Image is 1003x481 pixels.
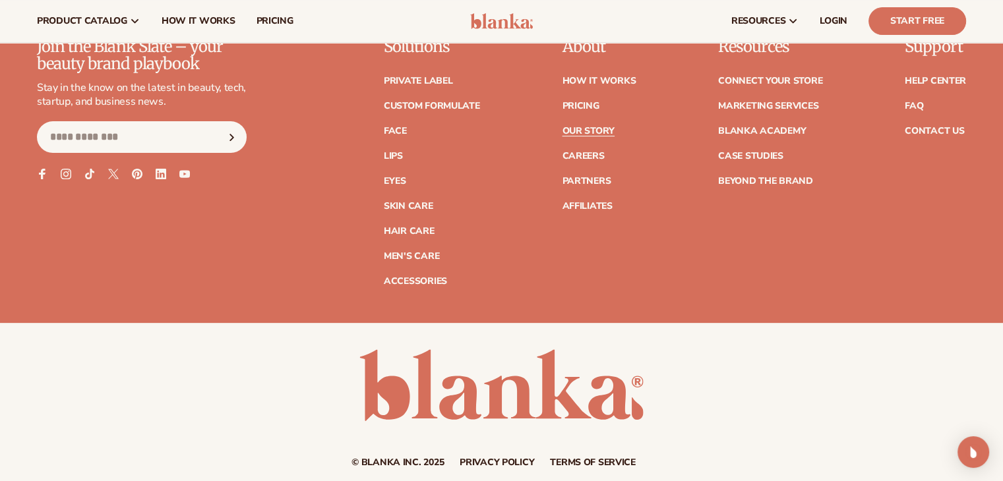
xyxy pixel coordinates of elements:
a: Lips [384,152,403,161]
a: Face [384,127,407,136]
small: © Blanka Inc. 2025 [351,456,444,468]
p: Support [905,38,966,55]
a: Accessories [384,277,447,286]
a: Terms of service [550,458,636,467]
a: Marketing services [718,101,818,111]
a: Skin Care [384,202,433,211]
a: Partners [562,177,611,186]
a: Men's Care [384,252,439,261]
a: FAQ [905,101,923,111]
p: Resources [718,38,822,55]
img: logo [470,13,533,29]
span: resources [731,16,785,26]
a: Blanka Academy [718,127,806,136]
a: Help Center [905,76,966,86]
a: Hair Care [384,227,434,236]
a: How It Works [562,76,636,86]
span: How It Works [162,16,235,26]
a: Beyond the brand [718,177,813,186]
a: Eyes [384,177,406,186]
a: Contact Us [905,127,964,136]
a: Start Free [868,7,966,35]
span: LOGIN [820,16,847,26]
div: Open Intercom Messenger [957,436,989,468]
a: Our Story [562,127,614,136]
a: Case Studies [718,152,783,161]
span: product catalog [37,16,127,26]
span: pricing [256,16,293,26]
a: Private label [384,76,452,86]
p: Solutions [384,38,480,55]
a: Affiliates [562,202,612,211]
p: About [562,38,636,55]
p: Join the Blank Slate – your beauty brand playbook [37,38,247,73]
p: Stay in the know on the latest in beauty, tech, startup, and business news. [37,81,247,109]
a: Pricing [562,101,599,111]
a: Custom formulate [384,101,480,111]
a: Connect your store [718,76,822,86]
button: Subscribe [217,121,246,153]
a: Privacy policy [460,458,534,467]
a: Careers [562,152,604,161]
